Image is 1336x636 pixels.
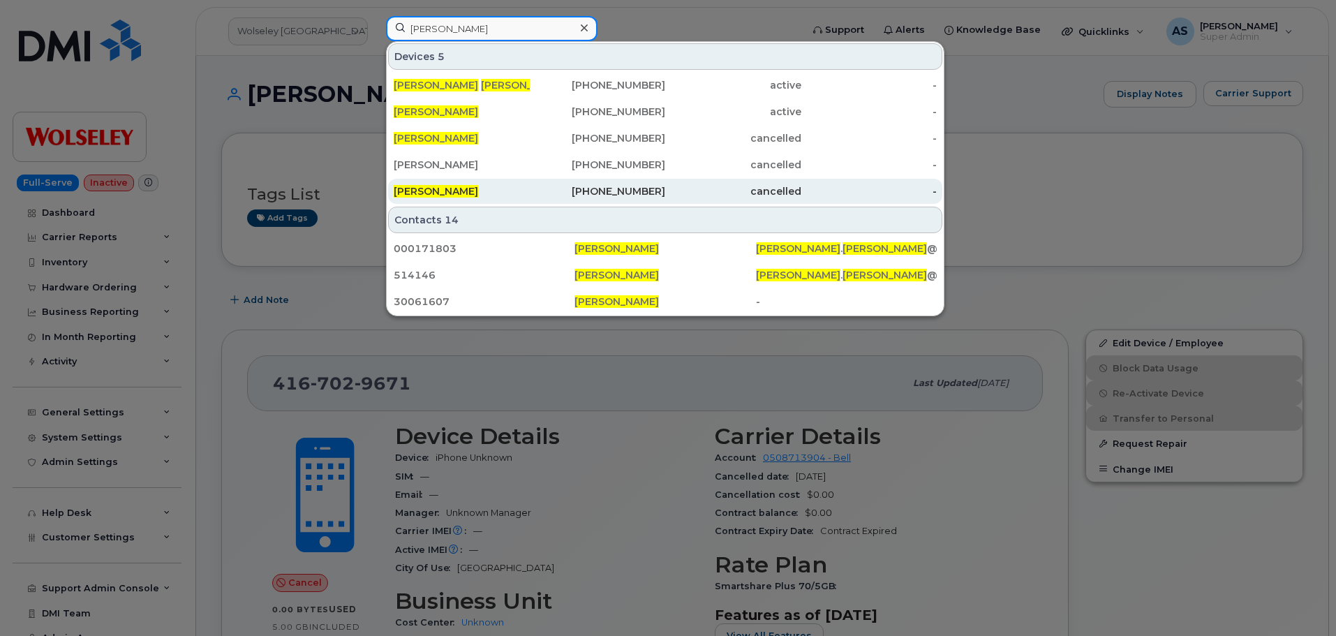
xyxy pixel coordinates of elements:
span: [PERSON_NAME] [756,269,840,281]
div: active [665,78,801,92]
div: 000171803 [394,242,574,256]
span: [PERSON_NAME] [481,79,565,91]
a: 514146[PERSON_NAME][PERSON_NAME].[PERSON_NAME]@[PERSON_NAME][DOMAIN_NAME] [388,262,942,288]
span: 14 [445,213,459,227]
div: [PHONE_NUMBER] [530,105,666,119]
a: [PERSON_NAME] [PERSON_NAME][PHONE_NUMBER]active- [388,73,942,98]
span: [PERSON_NAME] [394,79,478,91]
div: Devices [388,43,942,70]
div: 514146 [394,268,574,282]
iframe: Messenger Launcher [1275,575,1326,626]
span: [PERSON_NAME] [394,105,478,118]
div: - [801,158,937,172]
span: [PERSON_NAME] [843,269,927,281]
a: [PERSON_NAME][PHONE_NUMBER]cancelled- [388,179,942,204]
div: - [801,184,937,198]
a: [PERSON_NAME][PHONE_NUMBER]active- [388,99,942,124]
span: [PERSON_NAME] [574,295,659,308]
div: . @[DOMAIN_NAME] [756,242,937,256]
a: [PERSON_NAME][PHONE_NUMBER]cancelled- [388,152,942,177]
span: [PERSON_NAME] [843,242,927,255]
a: 30061607[PERSON_NAME]- [388,289,942,314]
div: - [801,105,937,119]
div: [PERSON_NAME] [394,158,530,172]
div: Contacts [388,207,942,233]
a: [PERSON_NAME][PHONE_NUMBER]cancelled- [388,126,942,151]
a: 000171803[PERSON_NAME][PERSON_NAME].[PERSON_NAME]@[DOMAIN_NAME] [388,236,942,261]
div: - [756,295,937,309]
div: 30061607 [394,295,574,309]
span: [PERSON_NAME] [574,242,659,255]
span: [PERSON_NAME] [574,269,659,281]
div: . @[PERSON_NAME][DOMAIN_NAME] [756,268,937,282]
div: - [801,131,937,145]
div: cancelled [665,184,801,198]
span: [PERSON_NAME] [394,185,478,198]
div: [PHONE_NUMBER] [530,158,666,172]
div: [PHONE_NUMBER] [530,78,666,92]
div: cancelled [665,131,801,145]
div: cancelled [665,158,801,172]
div: [PHONE_NUMBER] [530,184,666,198]
div: active [665,105,801,119]
span: [PERSON_NAME] [756,242,840,255]
span: 5 [438,50,445,64]
div: [PHONE_NUMBER] [530,131,666,145]
div: - [801,78,937,92]
span: [PERSON_NAME] [394,132,478,145]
